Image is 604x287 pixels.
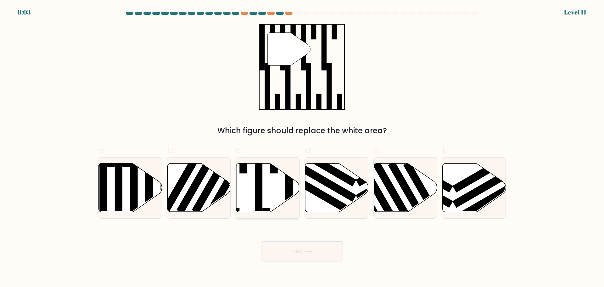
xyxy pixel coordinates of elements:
[564,8,586,17] div: Level 11
[98,144,106,157] span: a.
[442,144,446,157] span: f.
[268,33,310,66] g: "
[373,144,380,157] span: e.
[167,144,175,157] span: b.
[102,125,502,136] div: Which figure should replace the white area?
[236,144,243,157] span: c.
[18,8,31,17] div: 8:03
[261,241,343,261] button: Next
[305,144,312,157] span: d.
